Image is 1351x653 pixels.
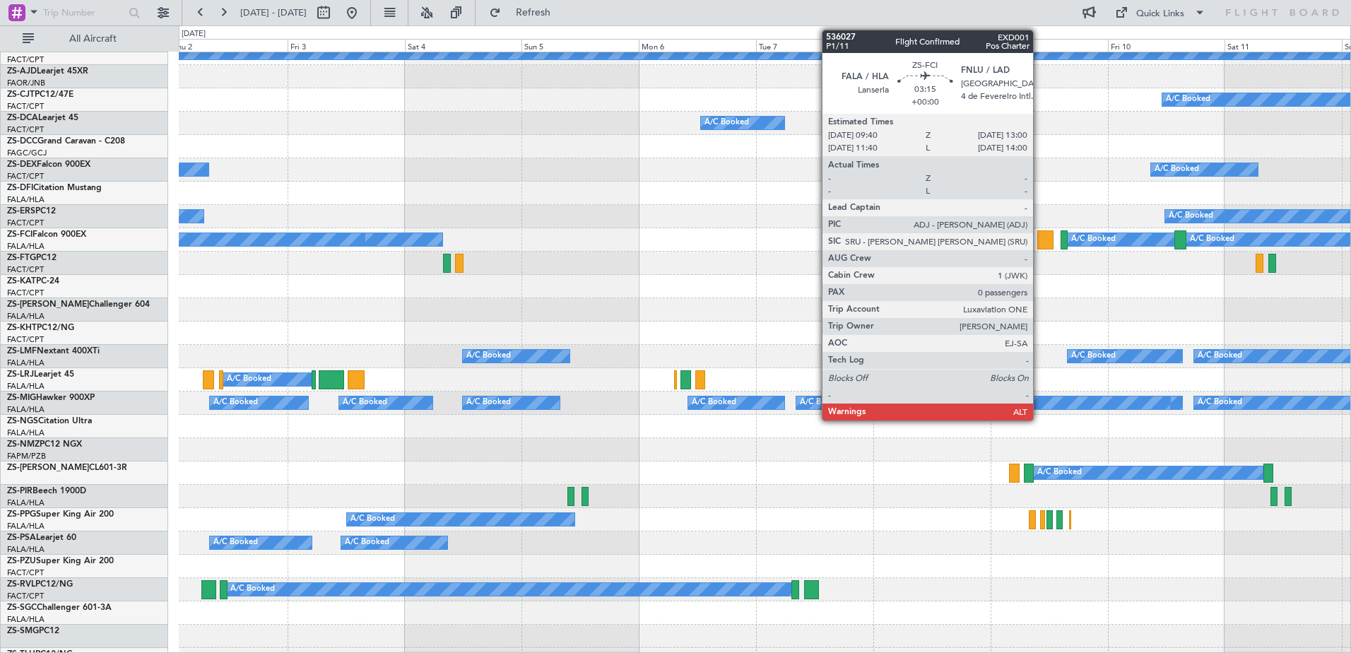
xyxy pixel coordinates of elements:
a: ZS-DCCGrand Caravan - C208 [7,137,125,146]
button: All Aircraft [16,28,153,50]
button: Quick Links [1108,1,1213,24]
span: ZS-CJT [7,90,35,99]
div: Sun 5 [521,39,639,52]
span: ZS-PZU [7,557,36,565]
div: Sat 11 [1225,39,1342,52]
span: ZS-RVL [7,580,35,589]
div: Fri 10 [1108,39,1225,52]
a: FACT/CPT [7,54,44,65]
a: ZS-KATPC-24 [7,277,59,286]
div: A/C Booked [345,532,389,553]
span: ZS-PPG [7,510,36,519]
a: ZS-KHTPC12/NG [7,324,74,332]
span: ZS-FTG [7,254,36,262]
div: A/C Booked [1198,392,1242,413]
div: A/C Booked [227,369,271,390]
a: FALA/HLA [7,521,45,531]
div: A/C Booked [1155,159,1199,180]
span: ZS-[PERSON_NAME] [7,300,89,309]
div: A/C Booked [466,346,511,367]
a: ZS-PZUSuper King Air 200 [7,557,114,565]
a: FACT/CPT [7,567,44,578]
span: ZS-LRJ [7,370,34,379]
span: ZS-[PERSON_NAME] [7,464,89,472]
div: A/C Booked [230,579,275,600]
a: ZS-FCIFalcon 900EX [7,230,86,239]
span: ZS-DCC [7,137,37,146]
a: FACT/CPT [7,264,44,275]
a: ZS-DFICitation Mustang [7,184,102,192]
span: ZS-DFI [7,184,33,192]
div: A/C Booked [907,392,952,413]
div: A/C Booked [1198,346,1242,367]
div: A/C Booked [1037,462,1082,483]
div: Fri 3 [288,39,405,52]
div: A/C Booked [466,392,511,413]
span: All Aircraft [37,34,149,44]
a: ZS-ERSPC12 [7,207,56,216]
div: A/C Booked [800,392,844,413]
span: ZS-DCA [7,114,38,122]
div: A/C Booked [692,392,736,413]
div: [DATE] [182,28,206,40]
a: ZS-MIGHawker 900XP [7,394,95,402]
a: FACT/CPT [7,101,44,112]
a: FAGC/GCJ [7,148,47,158]
a: FACT/CPT [7,171,44,182]
span: [DATE] - [DATE] [240,6,307,19]
a: ZS-SMGPC12 [7,627,59,635]
span: ZS-KAT [7,277,36,286]
a: ZS-PSALearjet 60 [7,534,76,542]
span: ZS-PIR [7,487,33,495]
span: ZS-NGS [7,417,38,425]
a: FALA/HLA [7,404,45,415]
a: ZS-PPGSuper King Air 200 [7,510,114,519]
a: FACT/CPT [7,591,44,601]
div: A/C Booked [1166,89,1210,110]
span: ZS-ERS [7,207,35,216]
a: FACT/CPT [7,288,44,298]
span: Refresh [504,8,563,18]
div: A/C Booked [213,532,258,553]
div: A/C Booked [1190,229,1234,250]
span: ZS-KHT [7,324,37,332]
div: Sat 4 [405,39,522,52]
a: FALA/HLA [7,241,45,252]
div: A/C Booked [1169,206,1213,227]
a: ZS-PIRBeech 1900D [7,487,86,495]
a: ZS-CJTPC12/47E [7,90,73,99]
a: ZS-[PERSON_NAME]CL601-3R [7,464,127,472]
a: ZS-LMFNextant 400XTi [7,347,100,355]
span: ZS-PSA [7,534,36,542]
div: A/C Booked [1071,346,1116,367]
button: Refresh [483,1,567,24]
a: ZS-AJDLearjet 45XR [7,67,88,76]
a: FALA/HLA [7,194,45,205]
span: ZS-DEX [7,160,37,169]
a: FACT/CPT [7,334,44,345]
div: A/C Booked [350,509,395,530]
span: ZS-AJD [7,67,37,76]
a: ZS-NGSCitation Ultra [7,417,92,425]
a: FACT/CPT [7,124,44,135]
a: FALA/HLA [7,544,45,555]
a: FALA/HLA [7,358,45,368]
div: Mon 6 [639,39,756,52]
span: ZS-FCI [7,230,33,239]
div: Quick Links [1136,7,1184,21]
a: ZS-DCALearjet 45 [7,114,78,122]
div: Tue 7 [756,39,873,52]
a: ZS-RVLPC12/NG [7,580,73,589]
a: ZS-LRJLearjet 45 [7,370,74,379]
span: ZS-NMZ [7,440,40,449]
span: ZS-SGC [7,604,37,612]
a: ZS-SGCChallenger 601-3A [7,604,112,612]
div: A/C Booked [343,392,387,413]
a: FALA/HLA [7,381,45,392]
a: ZS-[PERSON_NAME]Challenger 604 [7,300,150,309]
a: FALA/HLA [7,311,45,322]
a: FALA/HLA [7,614,45,625]
div: A/C Booked [1071,229,1116,250]
a: FAPM/PZB [7,451,46,461]
a: FAOR/JNB [7,78,45,88]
